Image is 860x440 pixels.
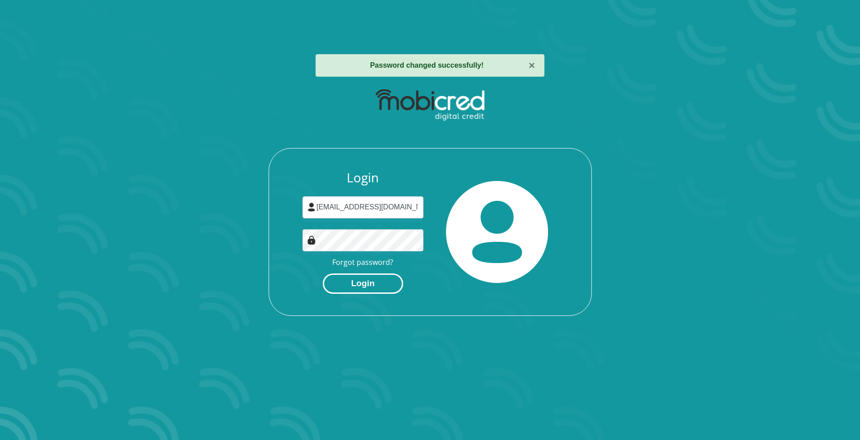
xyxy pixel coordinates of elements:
[307,203,316,212] img: user-icon image
[332,257,393,267] a: Forgot password?
[529,60,535,71] button: ×
[302,196,423,218] input: Username
[376,89,484,121] img: mobicred logo
[302,170,423,185] h3: Login
[370,61,484,69] strong: Password changed successfully!
[323,273,403,294] button: Login
[307,236,316,245] img: Image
